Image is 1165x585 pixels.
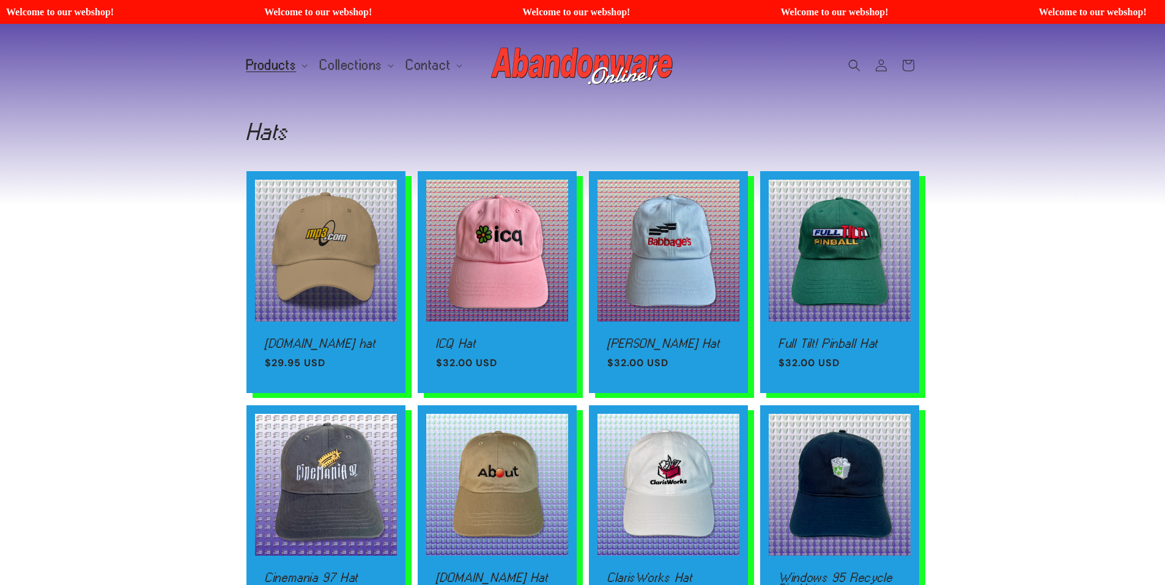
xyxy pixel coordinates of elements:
summary: Collections [313,53,399,78]
h1: Hats [246,122,919,141]
summary: Search [841,52,868,79]
a: ICQ Hat [436,338,558,349]
span: Contact [406,60,451,71]
span: Welcome to our webshop! [492,6,734,18]
span: Welcome to our webshop! [750,6,992,18]
a: [DOMAIN_NAME] hat [265,338,387,349]
span: Welcome to our webshop! [233,6,475,18]
img: Abandonware [491,41,675,90]
span: Products [246,60,297,71]
a: Cinemania 97 Hat [265,572,387,583]
a: [DOMAIN_NAME] Hat [436,572,558,583]
a: Abandonware [486,36,679,94]
summary: Products [239,53,313,78]
a: ClarisWorks Hat [607,572,730,583]
a: Full Tilt! Pinball Hat [779,338,901,349]
summary: Contact [399,53,467,78]
span: Collections [320,60,382,71]
a: [PERSON_NAME] Hat [607,338,730,349]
